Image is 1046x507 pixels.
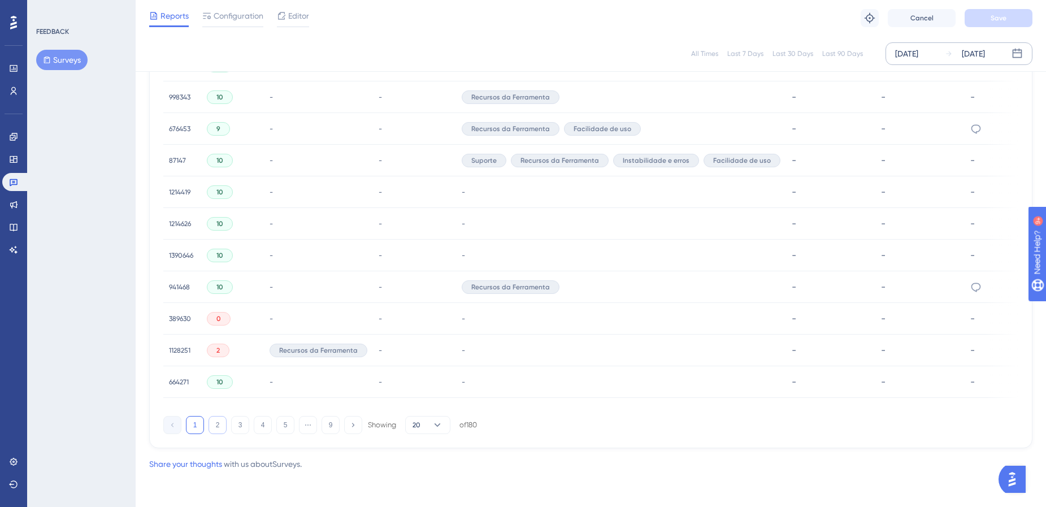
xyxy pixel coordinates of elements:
[299,416,317,434] button: ⋯
[288,9,309,23] span: Editor
[169,378,189,387] span: 664271
[368,420,396,430] div: Showing
[379,346,382,355] span: -
[459,420,477,430] div: of 180
[270,156,273,165] span: -
[270,219,273,228] span: -
[254,416,272,434] button: 4
[462,378,465,387] span: -
[186,416,204,434] button: 1
[881,376,959,387] div: -
[792,281,870,292] div: -
[216,283,223,292] span: 10
[379,156,382,165] span: -
[270,314,273,323] span: -
[36,27,69,36] div: FEEDBACK
[713,156,771,165] span: Facilidade de uso
[792,218,870,229] div: -
[881,345,959,356] div: -
[77,6,84,15] div: 9+
[792,92,870,102] div: -
[881,155,959,166] div: -
[379,188,382,197] span: -
[169,283,190,292] span: 941468
[214,9,263,23] span: Configuration
[792,345,870,356] div: -
[216,124,220,133] span: 9
[322,416,340,434] button: 9
[270,124,273,133] span: -
[216,378,223,387] span: 10
[160,9,189,23] span: Reports
[462,219,465,228] span: -
[792,155,870,166] div: -
[471,283,550,292] span: Recursos da Ferramenta
[379,124,382,133] span: -
[462,188,465,197] span: -
[169,251,193,260] span: 1390646
[379,93,382,102] span: -
[471,156,497,165] span: Suporte
[574,124,631,133] span: Facilidade de uso
[772,49,813,58] div: Last 30 Days
[792,313,870,324] div: -
[881,92,959,102] div: -
[169,93,190,102] span: 998343
[462,314,465,323] span: -
[379,314,382,323] span: -
[216,251,223,260] span: 10
[169,314,191,323] span: 389630
[216,314,221,323] span: 0
[520,156,599,165] span: Recursos da Ferramenta
[270,188,273,197] span: -
[888,9,956,27] button: Cancel
[822,49,863,58] div: Last 90 Days
[413,421,420,430] span: 20
[881,123,959,134] div: -
[999,462,1032,496] iframe: UserGuiding AI Assistant Launcher
[691,49,718,58] div: All Times
[379,378,382,387] span: -
[231,416,249,434] button: 3
[792,376,870,387] div: -
[270,93,273,102] span: -
[216,219,223,228] span: 10
[270,283,273,292] span: -
[169,156,186,165] span: 87147
[169,124,190,133] span: 676453
[962,47,985,60] div: [DATE]
[270,251,273,260] span: -
[216,346,220,355] span: 2
[792,123,870,134] div: -
[379,219,382,228] span: -
[471,93,550,102] span: Recursos da Ferramenta
[169,188,190,197] span: 1214419
[792,187,870,197] div: -
[991,14,1006,23] span: Save
[379,283,382,292] span: -
[462,251,465,260] span: -
[216,156,223,165] span: 10
[471,124,550,133] span: Recursos da Ferramenta
[216,188,223,197] span: 10
[379,251,382,260] span: -
[405,416,450,434] button: 20
[149,457,302,471] div: with us about Surveys .
[792,250,870,261] div: -
[279,346,358,355] span: Recursos da Ferramenta
[881,281,959,292] div: -
[216,93,223,102] span: 10
[881,313,959,324] div: -
[462,346,465,355] span: -
[895,47,918,60] div: [DATE]
[270,378,273,387] span: -
[623,156,689,165] span: Instabilidade e erros
[169,219,191,228] span: 1214626
[209,416,227,434] button: 2
[149,460,222,469] a: Share your thoughts
[169,346,190,355] span: 1128251
[27,3,71,16] span: Need Help?
[276,416,294,434] button: 5
[965,9,1032,27] button: Save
